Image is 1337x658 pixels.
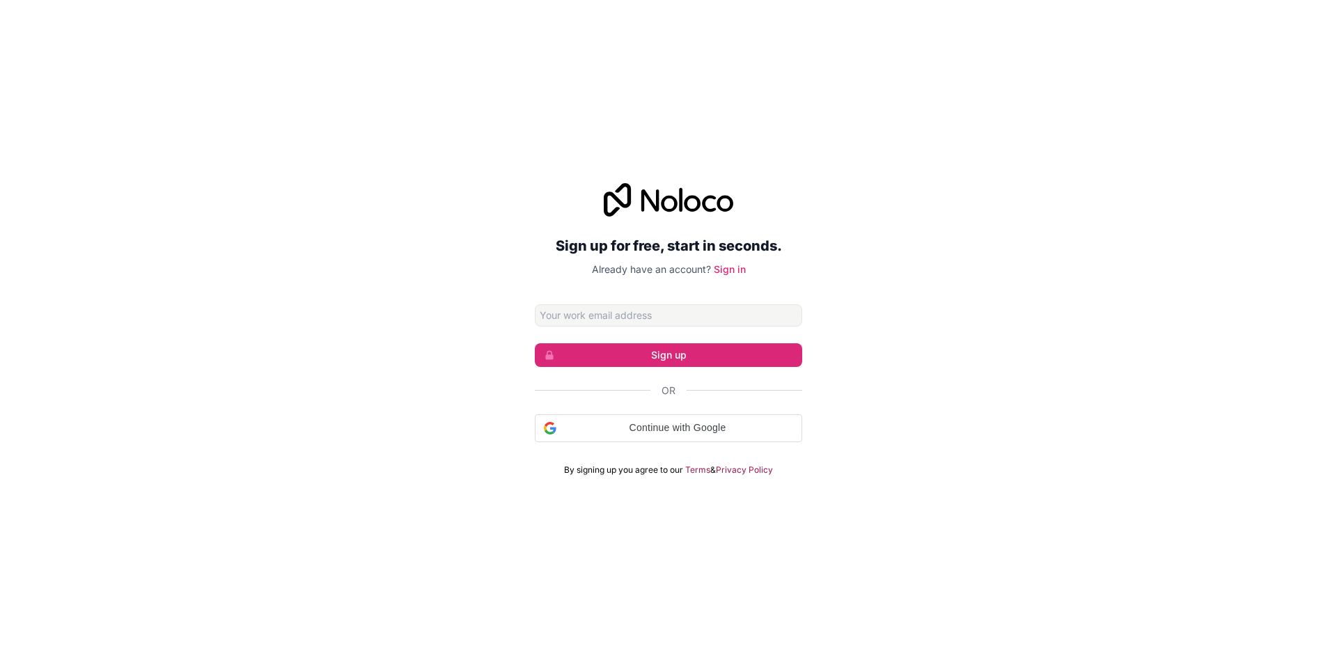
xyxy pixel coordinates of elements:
[535,343,802,367] button: Sign up
[592,263,711,275] span: Already have an account?
[716,464,773,476] a: Privacy Policy
[535,414,802,442] div: Continue with Google
[662,384,675,398] span: Or
[710,464,716,476] span: &
[714,263,746,275] a: Sign in
[535,304,802,327] input: Email address
[564,464,683,476] span: By signing up you agree to our
[562,421,793,435] span: Continue with Google
[685,464,710,476] a: Terms
[535,233,802,258] h2: Sign up for free, start in seconds.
